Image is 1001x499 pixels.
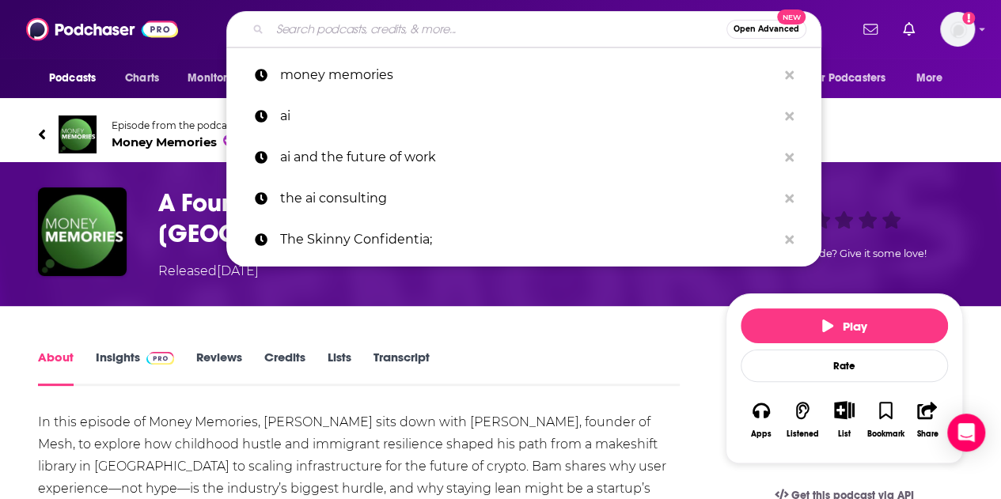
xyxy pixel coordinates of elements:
[226,11,821,47] div: Search podcasts, credits, & more...
[115,63,169,93] a: Charts
[270,17,726,42] input: Search podcasts, credits, & more...
[49,67,96,89] span: Podcasts
[828,401,860,418] button: Show More Button
[734,25,799,33] span: Open Advanced
[125,67,159,89] span: Charts
[810,67,885,89] span: For Podcasters
[916,67,943,89] span: More
[916,429,938,439] div: Share
[741,308,948,343] button: Play
[226,55,821,96] a: money memories
[38,115,501,153] a: Money MemoriesEpisode from the podcastMoney Memories
[777,9,806,25] span: New
[787,429,819,439] div: Listened
[96,350,174,386] a: InsightsPodchaser Pro
[857,16,884,43] a: Show notifications dropdown
[280,137,777,178] p: ai and the future of work
[280,219,777,260] p: The Skinny Confidentia;
[280,55,777,96] p: money memories
[865,391,906,448] button: Bookmark
[38,187,127,276] img: A Founder’s Journey from Tehran to Web3
[38,350,74,386] a: About
[940,12,975,47] span: Logged in as HavasAlexa
[947,414,985,452] div: Open Intercom Messenger
[226,96,821,137] a: ai
[226,219,821,260] a: The Skinny Confidentia;
[782,391,823,448] button: Listened
[751,429,772,439] div: Apps
[940,12,975,47] button: Show profile menu
[762,248,927,259] span: Good episode? Give it some love!
[146,352,174,365] img: Podchaser Pro
[726,20,806,39] button: Open AdvancedNew
[196,350,242,386] a: Reviews
[897,16,921,43] a: Show notifications dropdown
[26,14,178,44] img: Podchaser - Follow, Share and Rate Podcasts
[822,319,867,334] span: Play
[280,178,777,219] p: the ai consulting
[158,187,700,249] h1: A Founder’s Journey from Tehran to Web3
[226,137,821,178] a: ai and the future of work
[741,391,782,448] button: Apps
[824,391,865,448] div: Show More ButtonList
[940,12,975,47] img: User Profile
[176,63,264,93] button: open menu
[962,12,975,25] svg: Add a profile image
[264,350,305,386] a: Credits
[867,429,904,439] div: Bookmark
[799,63,908,93] button: open menu
[112,119,236,131] span: Episode from the podcast
[226,178,821,219] a: the ai consulting
[907,391,948,448] button: Share
[741,350,948,382] div: Rate
[112,134,236,149] span: Money Memories
[373,350,430,386] a: Transcript
[328,350,351,386] a: Lists
[838,429,851,439] div: List
[59,115,97,153] img: Money Memories
[158,262,259,281] div: Released [DATE]
[905,63,963,93] button: open menu
[188,67,244,89] span: Monitoring
[280,96,777,137] p: ai
[38,63,116,93] button: open menu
